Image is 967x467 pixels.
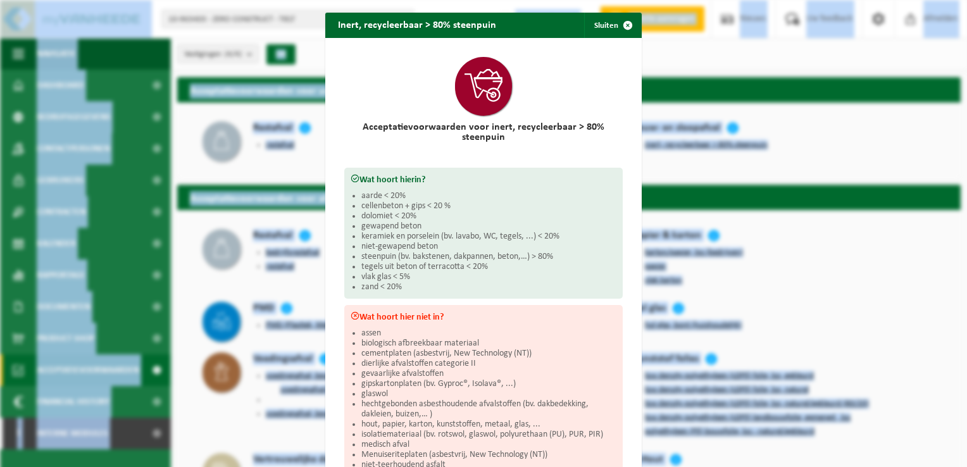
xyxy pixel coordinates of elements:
[361,440,616,450] li: medisch afval
[361,201,616,211] li: cellenbeton + gips < 20 %
[361,369,616,379] li: gevaarlijke afvalstoffen
[584,13,640,38] button: Sluiten
[361,272,616,282] li: vlak glas < 5%
[344,122,623,142] h2: Acceptatievoorwaarden voor inert, recycleerbaar > 80% steenpuin
[361,389,616,399] li: glaswol
[361,399,616,420] li: hechtgebonden asbesthoudende afvalstoffen (bv. dakbedekking, dakleien, buizen,… )
[361,262,616,272] li: tegels uit beton of terracotta < 20%
[361,252,616,262] li: steenpuin (bv. bakstenen, dakpannen, beton,…) > 80%
[361,328,616,339] li: assen
[361,191,616,201] li: aarde < 20%
[361,221,616,232] li: gewapend beton
[361,430,616,440] li: isolatiemateriaal (bv. rotswol, glaswol, polyurethaan (PU), PUR, PIR)
[361,282,616,292] li: zand < 20%
[361,420,616,430] li: hout, papier, karton, kunststoffen, metaal, glas, ...
[361,242,616,252] li: niet-gewapend beton
[361,339,616,349] li: biologisch afbreekbaar materiaal
[325,13,509,37] h2: Inert, recycleerbaar > 80% steenpuin
[351,174,616,185] h3: Wat hoort hierin?
[361,232,616,242] li: keramiek en porselein (bv. lavabo, WC, tegels, ...) < 20%
[361,349,616,359] li: cementplaten (asbestvrij, New Technology (NT))
[361,450,616,460] li: Menuiseriteplaten (asbestvrij, New Technology (NT))
[361,359,616,369] li: dierlijke afvalstoffen categorie II
[361,211,616,221] li: dolomiet < 20%
[351,311,616,322] h3: Wat hoort hier niet in?
[361,379,616,389] li: gipskartonplaten (bv. Gyproc®, Isolava®, ...)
